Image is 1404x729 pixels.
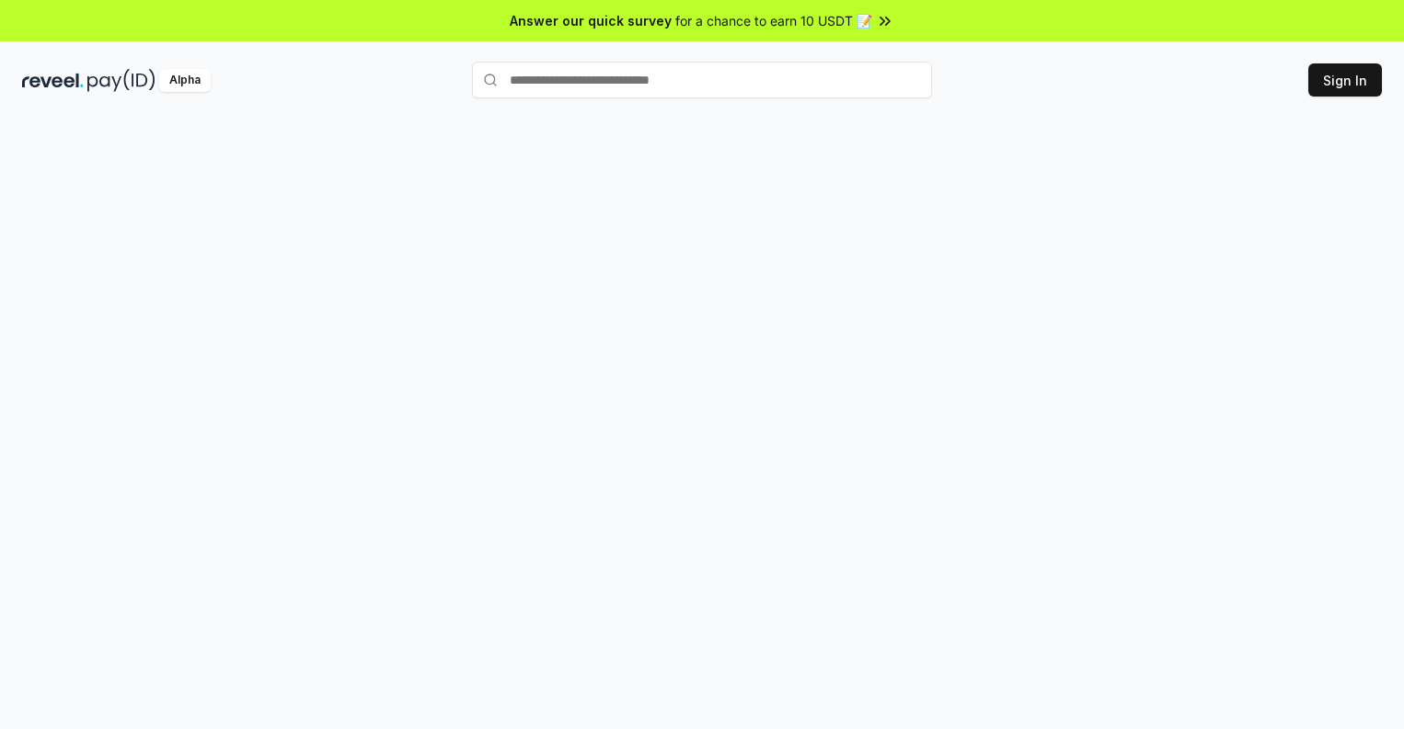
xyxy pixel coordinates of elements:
[1308,63,1382,97] button: Sign In
[159,69,211,92] div: Alpha
[87,69,155,92] img: pay_id
[510,11,672,30] span: Answer our quick survey
[22,69,84,92] img: reveel_dark
[675,11,872,30] span: for a chance to earn 10 USDT 📝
